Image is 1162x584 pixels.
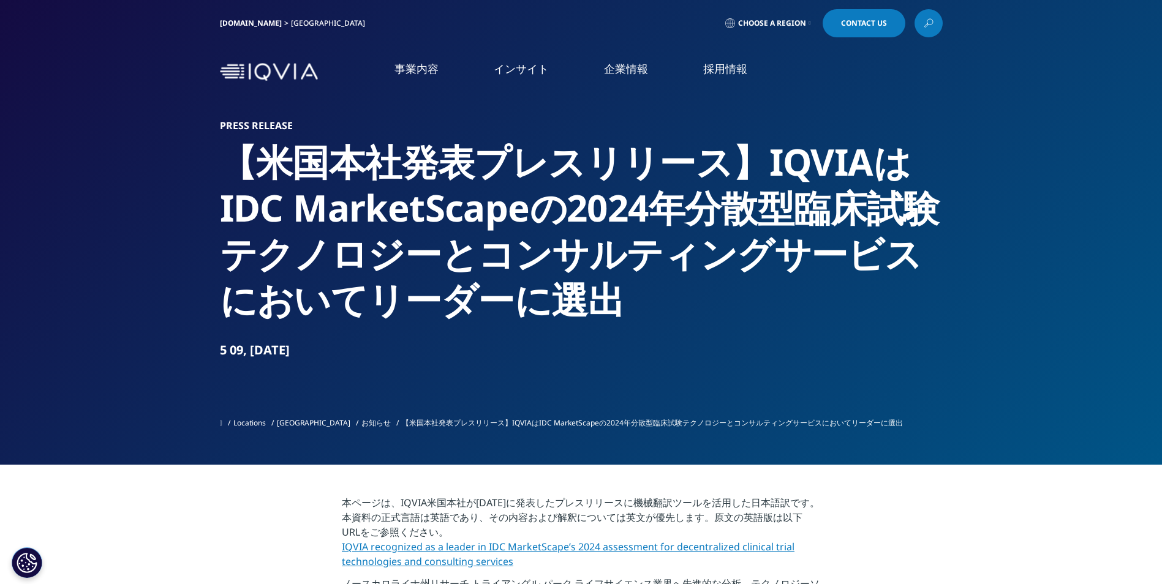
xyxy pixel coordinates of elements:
a: IQVIA recognized as a leader in IDC MarketScape’s 2024 assessment for decentralized clinical tria... [342,540,794,568]
a: Contact Us [823,9,905,37]
div: [GEOGRAPHIC_DATA] [291,18,370,28]
a: インサイト [494,61,549,77]
a: 企業情報 [604,61,648,77]
a: お知らせ [361,417,391,428]
h2: 【米国本社発表プレスリリース】IQVIAはIDC MarketScapeの2024年分散型臨床試験テクノロジーとコンサルティングサービスにおいてリーダーに選出 [220,139,943,323]
h1: Press Release [220,119,943,132]
a: 採用情報 [703,61,747,77]
div: 5 09, [DATE] [220,342,943,359]
a: [DOMAIN_NAME] [220,18,282,28]
a: Locations [233,417,266,428]
span: Choose a Region [738,18,806,28]
nav: Primary [323,43,943,101]
a: 事業内容 [394,61,439,77]
p: 本ページは、IQVIA米国本社が[DATE]に発表したプレスリリースに機械翻訳ツールを活用した日本語訳です。本資料の正式言語は英語であり、その内容および解釈については英文が優先します。原文の英語... [342,495,820,576]
a: [GEOGRAPHIC_DATA] [277,417,350,428]
span: 【米国本社発表プレスリリース】IQVIAはIDC MarketScapeの2024年分散型臨床試験テクノロジーとコンサルティングサービスにおいてリーダーに選出 [402,417,903,428]
button: Cookie 設定 [12,547,42,578]
span: Contact Us [841,20,887,27]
